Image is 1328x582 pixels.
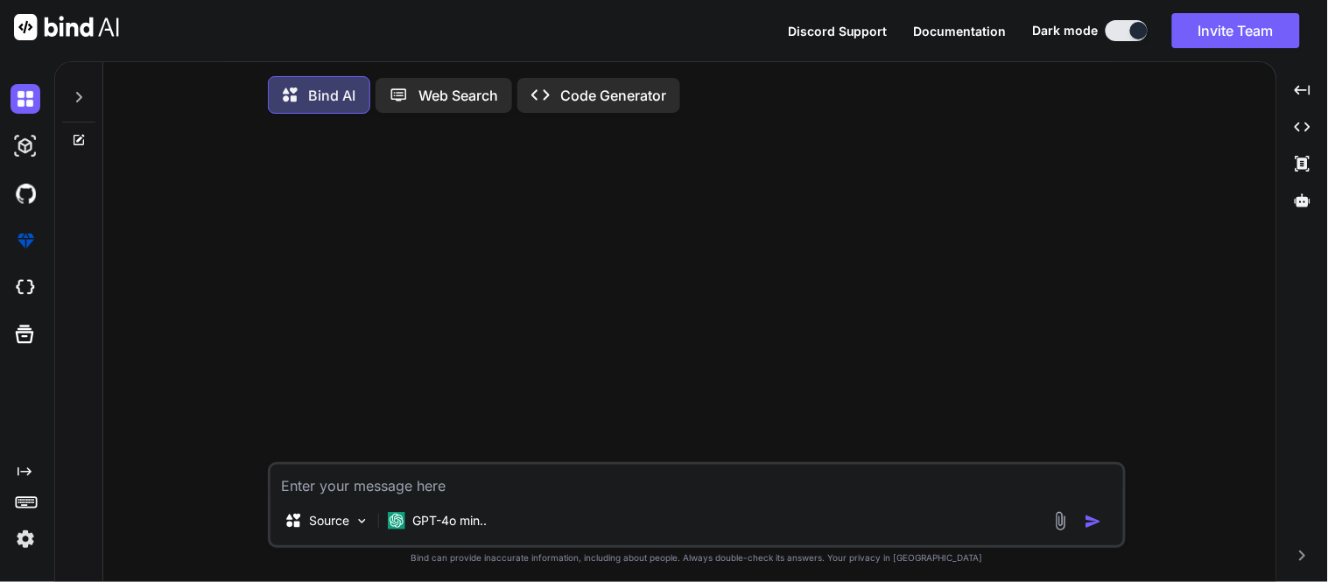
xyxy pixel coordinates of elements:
img: darkChat [11,84,40,114]
p: Code Generator [560,85,666,106]
button: Invite Team [1172,13,1300,48]
p: Bind AI [308,85,355,106]
span: Dark mode [1033,22,1099,39]
span: Discord Support [788,24,888,39]
p: Bind can provide inaccurate information, including about people. Always double-check its answers.... [268,551,1126,564]
img: icon [1085,513,1102,530]
span: Documentation [914,24,1007,39]
img: githubDark [11,179,40,208]
p: Source [309,512,349,529]
img: Pick Models [355,514,369,529]
img: settings [11,524,40,554]
img: Bind AI [14,14,119,40]
p: Web Search [418,85,498,106]
button: Documentation [914,22,1007,40]
img: premium [11,226,40,256]
img: darkAi-studio [11,131,40,161]
img: attachment [1050,511,1071,531]
p: GPT-4o min.. [412,512,487,529]
img: cloudideIcon [11,273,40,303]
button: Discord Support [788,22,888,40]
img: GPT-4o mini [388,512,405,529]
